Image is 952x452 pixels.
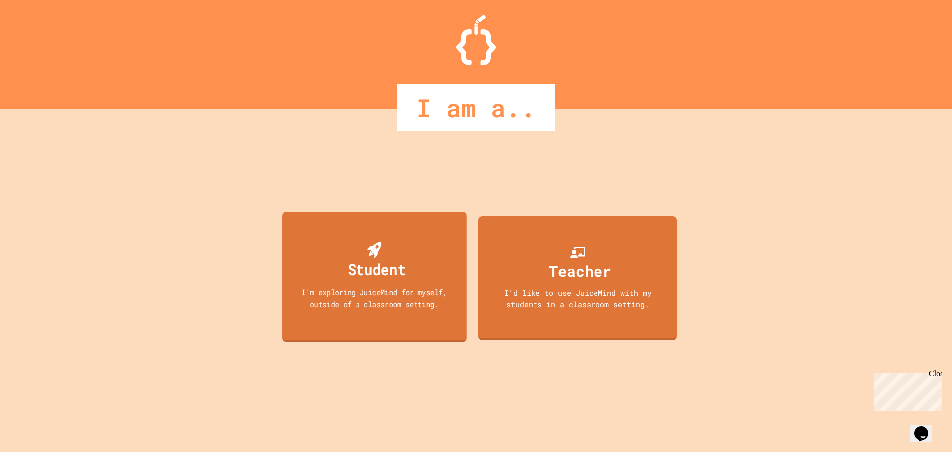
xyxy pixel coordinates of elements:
img: Logo.svg [456,15,496,65]
div: Student [348,258,406,281]
div: Chat with us now!Close [4,4,68,63]
div: I'd like to use JuiceMind with my students in a classroom setting. [488,287,667,310]
iframe: chat widget [870,369,942,411]
div: I am a.. [397,84,555,131]
iframe: chat widget [910,412,942,442]
div: Teacher [549,260,611,282]
div: I'm exploring JuiceMind for myself, outside of a classroom setting. [292,286,458,310]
